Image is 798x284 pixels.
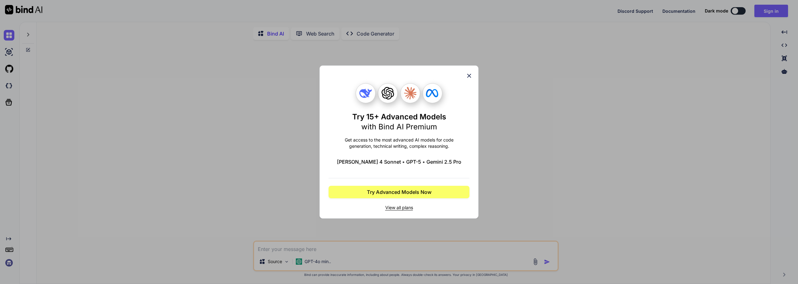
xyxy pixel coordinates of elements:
[406,158,421,166] span: GPT-5
[402,158,405,166] span: •
[422,158,425,166] span: •
[426,158,461,166] span: Gemini 2.5 Pro
[337,158,401,166] span: [PERSON_NAME] 4 Sonnet
[361,122,437,131] span: with Bind AI Premium
[359,87,372,99] img: Deepseek
[329,137,469,149] p: Get access to the most advanced AI models for code generation, technical writing, complex reasoning.
[352,112,446,132] h1: Try 15+ Advanced Models
[329,186,469,198] button: Try Advanced Models Now
[329,205,469,211] span: View all plans
[367,188,431,196] span: Try Advanced Models Now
